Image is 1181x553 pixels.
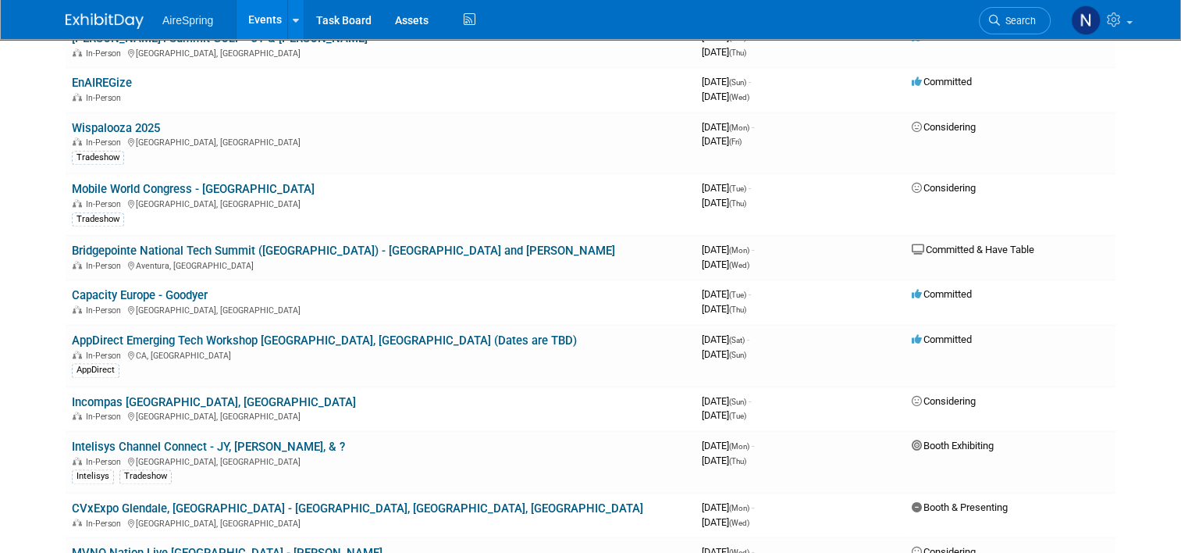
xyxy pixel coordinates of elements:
[72,288,208,302] a: Capacity Europe - Goodyer
[73,305,82,313] img: In-Person Event
[729,78,746,87] span: (Sun)
[72,440,345,454] a: Intelisys Channel Connect - JY, [PERSON_NAME], & ?
[73,199,82,207] img: In-Person Event
[702,91,749,102] span: [DATE]
[66,13,144,29] img: ExhibitDay
[912,334,972,345] span: Committed
[729,137,742,146] span: (Fri)
[729,412,746,420] span: (Tue)
[72,212,124,227] div: Tradeshow
[72,516,689,529] div: [GEOGRAPHIC_DATA], [GEOGRAPHIC_DATA]
[912,244,1034,255] span: Committed & Have Table
[702,244,754,255] span: [DATE]
[729,184,746,193] span: (Tue)
[86,412,126,422] span: In-Person
[72,121,160,135] a: Wispalooza 2025
[86,519,126,529] span: In-Person
[749,31,751,43] span: -
[702,259,749,270] span: [DATE]
[729,351,746,359] span: (Sun)
[729,48,746,57] span: (Thu)
[752,501,754,513] span: -
[1071,5,1101,35] img: Natalie Pyron
[702,516,749,528] span: [DATE]
[72,363,119,377] div: AppDirect
[729,199,746,208] span: (Thu)
[72,334,577,348] a: AppDirect Emerging Tech Workshop [GEOGRAPHIC_DATA], [GEOGRAPHIC_DATA] (Dates are TBD)
[72,409,689,422] div: [GEOGRAPHIC_DATA], [GEOGRAPHIC_DATA]
[702,135,742,147] span: [DATE]
[1000,15,1036,27] span: Search
[702,303,746,315] span: [DATE]
[86,48,126,59] span: In-Person
[702,440,754,451] span: [DATE]
[702,501,754,513] span: [DATE]
[119,469,172,483] div: Tradeshow
[729,504,749,512] span: (Mon)
[86,351,126,361] span: In-Person
[72,135,689,148] div: [GEOGRAPHIC_DATA], [GEOGRAPHIC_DATA]
[72,244,615,258] a: Bridgepointe National Tech Summit ([GEOGRAPHIC_DATA]) - [GEOGRAPHIC_DATA] and [PERSON_NAME]
[86,305,126,316] span: In-Person
[912,395,976,407] span: Considering
[86,137,126,148] span: In-Person
[729,261,749,269] span: (Wed)
[912,501,1008,513] span: Booth & Presenting
[72,46,689,59] div: [GEOGRAPHIC_DATA], [GEOGRAPHIC_DATA]
[72,303,689,316] div: [GEOGRAPHIC_DATA], [GEOGRAPHIC_DATA]
[702,182,751,194] span: [DATE]
[702,348,746,360] span: [DATE]
[729,457,746,466] span: (Thu)
[86,261,126,271] span: In-Person
[73,412,82,419] img: In-Person Event
[86,457,126,467] span: In-Person
[747,334,749,345] span: -
[72,259,689,271] div: Aventura, [GEOGRAPHIC_DATA]
[702,46,746,58] span: [DATE]
[729,291,746,299] span: (Tue)
[73,48,82,56] img: In-Person Event
[729,246,749,255] span: (Mon)
[72,501,643,516] a: CVxExpo Glendale, [GEOGRAPHIC_DATA] - [GEOGRAPHIC_DATA], [GEOGRAPHIC_DATA], [GEOGRAPHIC_DATA]
[749,182,751,194] span: -
[729,123,749,132] span: (Mon)
[729,519,749,527] span: (Wed)
[73,457,82,465] img: In-Person Event
[912,76,972,87] span: Committed
[72,469,114,483] div: Intelisys
[912,288,972,300] span: Committed
[702,288,751,300] span: [DATE]
[72,76,132,90] a: EnAIREGize
[749,288,751,300] span: -
[702,455,746,466] span: [DATE]
[86,199,126,209] span: In-Person
[729,34,746,42] span: (Thu)
[912,182,976,194] span: Considering
[702,409,746,421] span: [DATE]
[702,76,751,87] span: [DATE]
[72,197,689,209] div: [GEOGRAPHIC_DATA], [GEOGRAPHIC_DATA]
[729,442,749,451] span: (Mon)
[72,348,689,361] div: CA, [GEOGRAPHIC_DATA]
[73,261,82,269] img: In-Person Event
[912,31,972,43] span: Committed
[729,336,745,344] span: (Sat)
[912,440,994,451] span: Booth Exhibiting
[749,76,751,87] span: -
[752,440,754,451] span: -
[72,182,315,196] a: Mobile World Congress - [GEOGRAPHIC_DATA]
[729,93,749,102] span: (Wed)
[86,93,126,103] span: In-Person
[702,121,754,133] span: [DATE]
[73,351,82,359] img: In-Person Event
[72,455,689,467] div: [GEOGRAPHIC_DATA], [GEOGRAPHIC_DATA]
[72,395,356,409] a: Incompas [GEOGRAPHIC_DATA], [GEOGRAPHIC_DATA]
[162,14,213,27] span: AireSpring
[73,137,82,145] img: In-Person Event
[752,121,754,133] span: -
[749,395,751,407] span: -
[73,93,82,101] img: In-Person Event
[752,244,754,255] span: -
[702,395,751,407] span: [DATE]
[729,305,746,314] span: (Thu)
